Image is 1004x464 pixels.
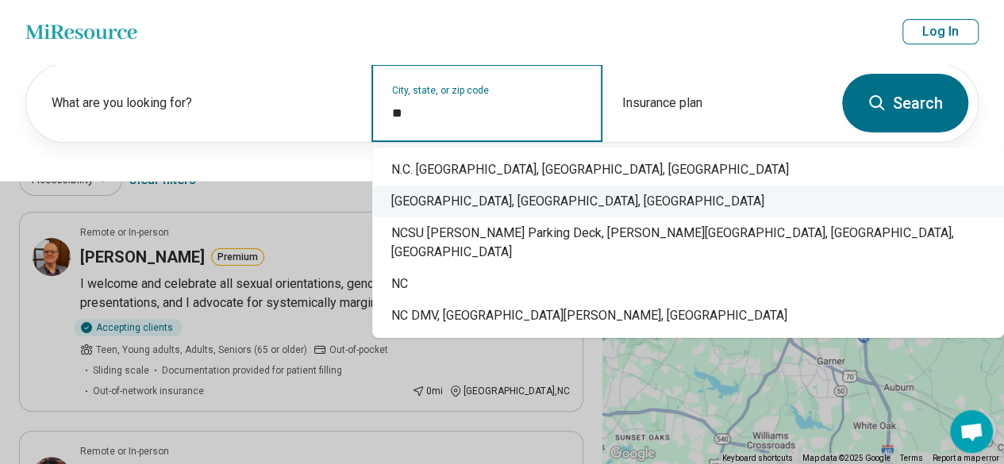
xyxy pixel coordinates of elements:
[52,94,352,113] label: What are you looking for?
[950,410,993,453] div: Open chat
[372,154,1004,186] div: N.C. [GEOGRAPHIC_DATA], [GEOGRAPHIC_DATA], [GEOGRAPHIC_DATA]
[842,74,968,132] button: Search
[372,186,1004,217] div: [GEOGRAPHIC_DATA], [GEOGRAPHIC_DATA], [GEOGRAPHIC_DATA]
[902,19,979,44] button: Log In
[372,148,1004,338] div: Suggestions
[372,268,1004,300] div: NC
[372,217,1004,268] div: NCSU [PERSON_NAME] Parking Deck, [PERSON_NAME][GEOGRAPHIC_DATA], [GEOGRAPHIC_DATA], [GEOGRAPHIC_D...
[372,300,1004,332] div: NC DMV, [GEOGRAPHIC_DATA][PERSON_NAME], [GEOGRAPHIC_DATA]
